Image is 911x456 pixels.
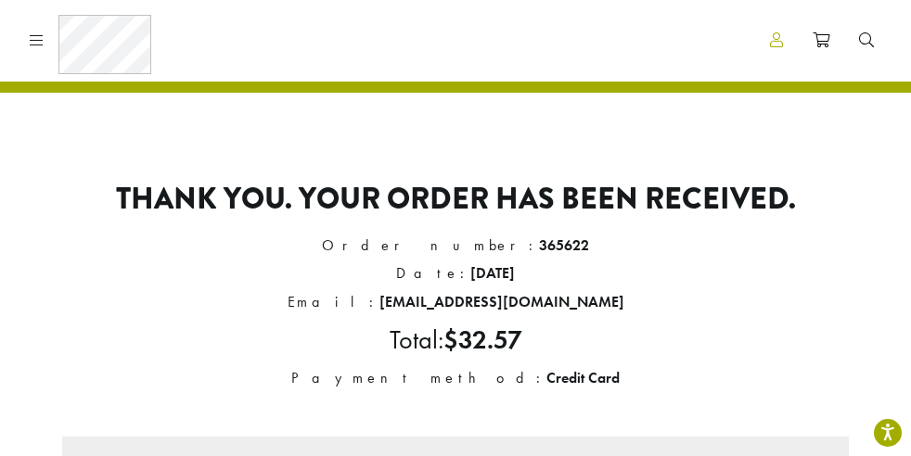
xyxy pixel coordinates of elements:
li: Date: [62,260,849,287]
strong: [EMAIL_ADDRESS][DOMAIN_NAME] [379,292,624,311]
bdi: 32.57 [443,323,522,356]
strong: [DATE] [470,263,515,283]
li: Total: [62,316,849,365]
span: $ [443,323,458,356]
li: Email: [62,288,849,316]
li: Order number: [62,232,849,260]
strong: 365622 [539,235,589,255]
li: Payment method: [62,364,849,392]
strong: Credit Card [546,368,620,387]
a: Search [844,25,889,56]
p: Thank you. Your order has been received. [62,182,849,217]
